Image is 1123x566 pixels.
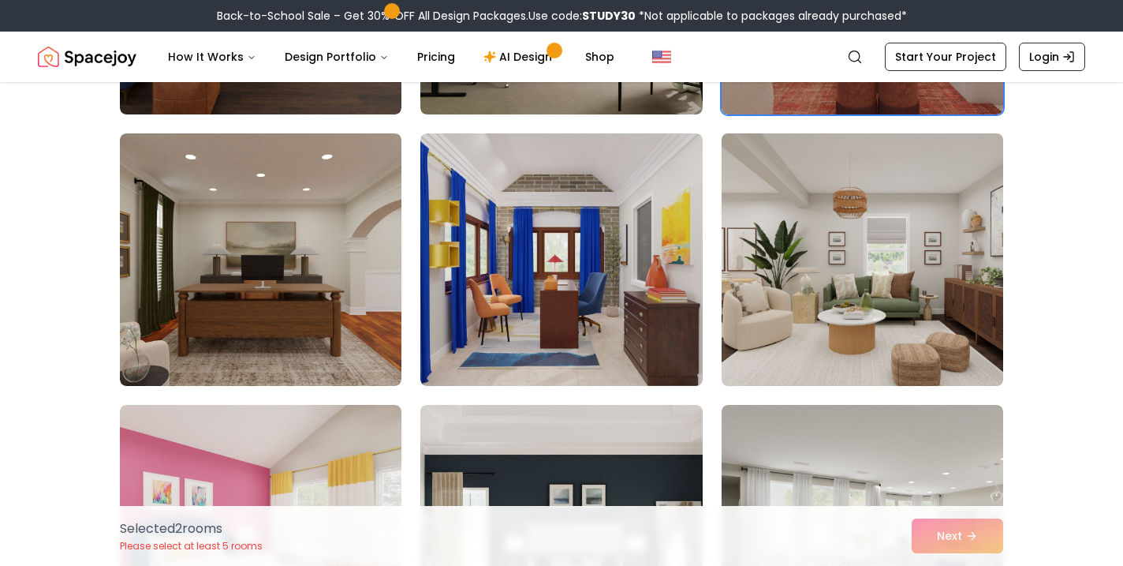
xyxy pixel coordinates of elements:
[155,41,269,73] button: How It Works
[38,32,1085,82] nav: Global
[652,47,671,66] img: United States
[120,133,401,386] img: Room room-10
[573,41,627,73] a: Shop
[217,8,907,24] div: Back-to-School Sale – Get 30% OFF All Design Packages.
[120,540,263,553] p: Please select at least 5 rooms
[38,41,136,73] img: Spacejoy Logo
[471,41,569,73] a: AI Design
[1019,43,1085,71] a: Login
[582,8,636,24] b: STUDY30
[38,41,136,73] a: Spacejoy
[714,127,1010,392] img: Room room-12
[405,41,468,73] a: Pricing
[885,43,1006,71] a: Start Your Project
[120,519,263,538] p: Selected 2 room s
[528,8,636,24] span: Use code:
[420,133,702,386] img: Room room-11
[272,41,401,73] button: Design Portfolio
[155,41,627,73] nav: Main
[636,8,907,24] span: *Not applicable to packages already purchased*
